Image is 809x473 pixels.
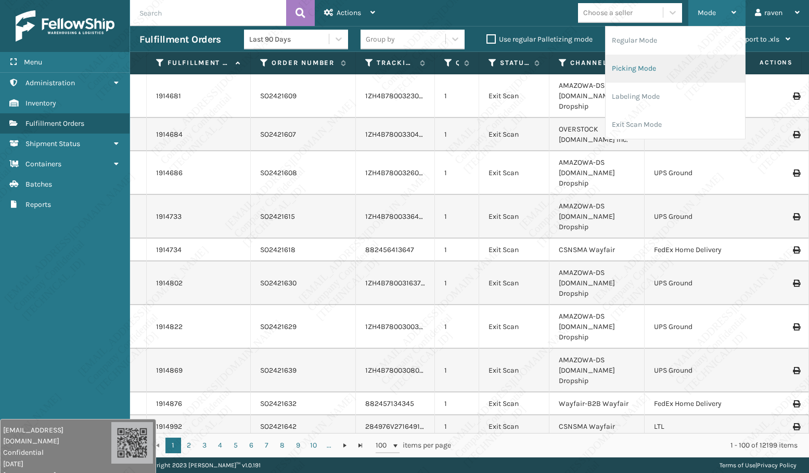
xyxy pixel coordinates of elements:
[322,438,337,453] a: ...
[25,119,84,128] span: Fulfillment Orders
[156,212,182,222] a: 1914733
[366,34,395,45] div: Group by
[435,349,479,392] td: 1
[456,58,459,68] label: Quantity
[549,195,645,239] td: AMAZOWA-DS [DOMAIN_NAME] Dropship
[435,392,479,415] td: 1
[168,58,230,68] label: Fulfillment Order Id
[272,58,336,68] label: Order Number
[645,415,744,438] td: LTL
[290,438,306,453] a: 9
[156,168,183,178] a: 1914686
[306,438,322,453] a: 10
[645,151,744,195] td: UPS Ground
[251,392,356,415] td: SO2421632
[606,111,745,139] li: Exit Scan Mode
[156,278,183,288] a: 1914802
[435,74,479,118] td: 1
[251,195,356,239] td: SO2421615
[365,366,441,375] a: 1ZH4B7800308040286
[365,91,440,100] a: 1ZH4B7800323030339
[156,129,183,140] a: 1914684
[181,438,197,453] a: 2
[376,438,452,453] span: items per page
[720,457,797,473] div: |
[377,58,415,68] label: Tracking Number
[737,35,779,44] span: Export to .xls
[606,27,745,55] li: Regular Mode
[793,131,799,138] i: Print Label
[25,99,56,108] span: Inventory
[25,78,75,87] span: Administration
[259,438,275,453] a: 7
[24,58,42,67] span: Menu
[549,74,645,118] td: AMAZOWA-DS [DOMAIN_NAME] Dropship
[251,151,356,195] td: SO2421608
[25,139,80,148] span: Shipment Status
[435,118,479,151] td: 1
[365,279,435,287] a: 1ZH4B7800316371467
[727,54,799,71] span: Actions
[228,438,243,453] a: 5
[435,195,479,239] td: 1
[435,239,479,261] td: 1
[156,365,183,376] a: 1914869
[435,415,479,438] td: 1
[479,74,549,118] td: Exit Scan
[243,438,259,453] a: 6
[793,169,799,177] i: Print Label
[341,441,349,450] span: Go to the next page
[16,10,114,42] img: logo
[583,7,633,18] div: Choose a seller
[251,305,356,349] td: SO2421629
[3,458,111,469] span: [DATE]
[793,93,799,100] i: Print Label
[549,261,645,305] td: AMAZOWA-DS [DOMAIN_NAME] Dropship
[156,91,181,101] a: 1914681
[337,438,353,453] a: Go to the next page
[365,130,440,139] a: 1ZH4B7800330497386
[365,322,440,331] a: 1ZH4B7800300384474
[479,305,549,349] td: Exit Scan
[606,83,745,111] li: Labeling Mode
[793,400,799,408] i: Print Label
[156,245,182,255] a: 1914734
[251,118,356,151] td: SO2421607
[720,462,755,469] a: Terms of Use
[793,280,799,287] i: Print Label
[376,440,391,451] span: 100
[486,35,593,44] label: Use regular Palletizing mode
[156,322,183,332] a: 1914822
[793,323,799,331] i: Print Label
[139,33,221,46] h3: Fulfillment Orders
[645,195,744,239] td: UPS Ground
[3,425,111,446] span: [EMAIL_ADDRESS][DOMAIN_NAME]
[549,239,645,261] td: CSNSMA Wayfair
[549,349,645,392] td: AMAZOWA-DS [DOMAIN_NAME] Dropship
[466,440,798,451] div: 1 - 100 of 12199 items
[251,239,356,261] td: SO2421618
[435,151,479,195] td: 1
[549,415,645,438] td: CSNSMA Wayfair
[757,462,797,469] a: Privacy Policy
[645,305,744,349] td: UPS Ground
[275,438,290,453] a: 8
[549,392,645,415] td: Wayfair-B2B Wayfair
[25,200,51,209] span: Reports
[698,8,716,17] span: Mode
[793,213,799,220] i: Print Label
[479,261,549,305] td: Exit Scan
[479,118,549,151] td: Exit Scan
[793,246,799,254] i: Print Label
[356,441,365,450] span: Go to the last page
[249,34,330,45] div: Last 90 Days
[365,168,440,177] a: 1ZH4B7800326092544
[25,180,52,189] span: Batches
[479,151,549,195] td: Exit Scan
[479,239,549,261] td: Exit Scan
[549,118,645,151] td: OVERSTOCK [DOMAIN_NAME] Inc.
[356,415,435,438] td: 284976V271649156
[645,261,744,305] td: UPS Ground
[549,151,645,195] td: AMAZOWA-DS [DOMAIN_NAME] Dropship
[143,457,261,473] p: Copyright 2023 [PERSON_NAME]™ v 1.0.191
